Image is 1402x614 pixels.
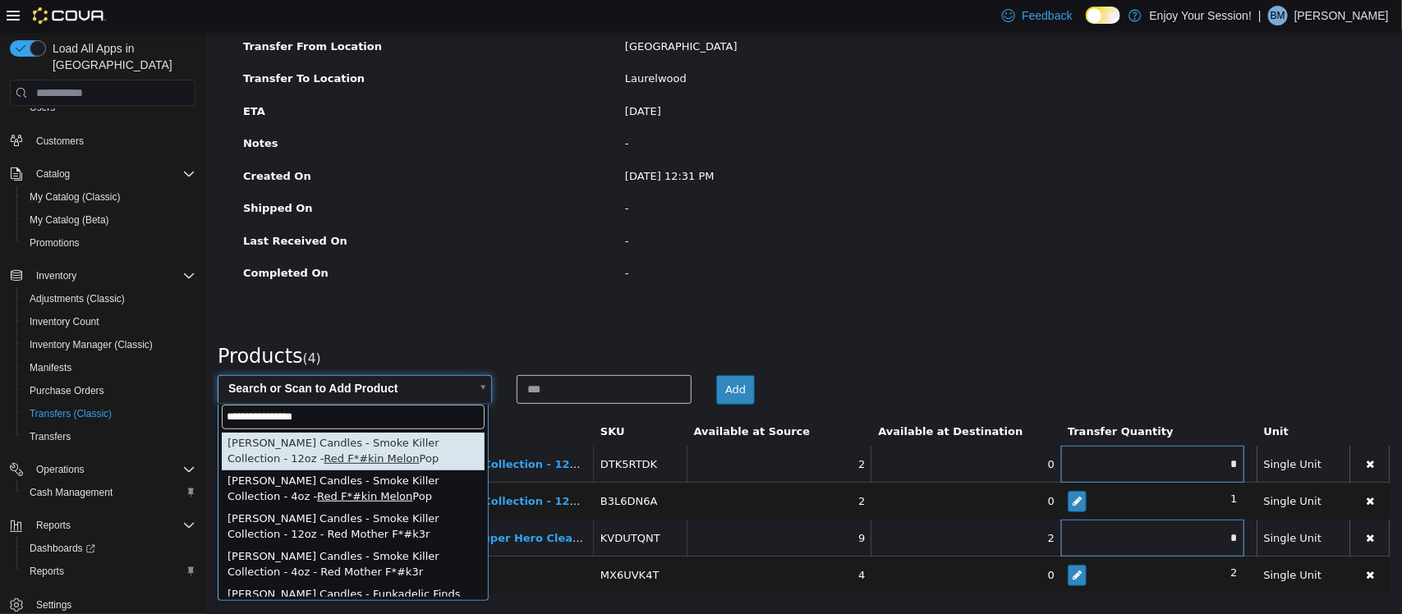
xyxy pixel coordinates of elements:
[16,310,202,333] button: Inventory Count
[23,289,131,309] a: Adjustments (Classic)
[23,404,195,424] span: Transfers (Classic)
[16,186,202,208] button: My Catalog (Classic)
[16,402,202,425] button: Transfers (Classic)
[23,538,102,558] a: Dashboards
[1268,6,1288,25] div: Bryan Muise
[30,515,195,535] span: Reports
[23,233,195,253] span: Promotions
[23,210,116,230] a: My Catalog (Beta)
[23,312,106,332] a: Inventory Count
[36,269,76,282] span: Inventory
[30,384,104,397] span: Purchase Orders
[30,266,195,286] span: Inventory
[118,422,214,434] span: Red F*#kin Melon
[1022,7,1072,24] span: Feedback
[16,553,279,591] div: [PERSON_NAME] Candles - Funkadelic Finds Collection - 12oz - Red Mother F*#k3r
[23,187,127,207] a: My Catalog (Classic)
[1086,24,1087,25] span: Dark Mode
[112,460,207,472] span: Red F*#kin Melon
[1271,6,1285,25] span: BM
[30,407,112,420] span: Transfers (Classic)
[16,440,279,478] div: [PERSON_NAME] Candles - Smoke Killer Collection - 4oz - Pop
[3,514,202,537] button: Reports
[16,379,202,402] button: Purchase Orders
[16,402,279,440] div: [PERSON_NAME] Candles - Smoke Killer Collection - 12oz - Pop
[30,565,64,578] span: Reports
[1086,7,1120,24] input: Dark Mode
[30,361,71,374] span: Manifests
[30,460,195,479] span: Operations
[30,486,113,499] span: Cash Management
[23,187,195,207] span: My Catalog (Classic)
[16,478,279,515] div: [PERSON_NAME] Candles - Smoke Killer Collection - 12oz - Red Mother F*#k3r
[1150,6,1253,25] p: Enjoy Your Session!
[3,264,202,287] button: Inventory
[23,427,77,447] a: Transfers
[23,358,195,378] span: Manifests
[3,163,202,186] button: Catalog
[30,164,76,184] button: Catalog
[30,213,109,227] span: My Catalog (Beta)
[1258,6,1262,25] p: |
[16,231,202,254] button: Promotions
[33,7,106,24] img: Cova
[23,427,195,447] span: Transfers
[30,236,80,250] span: Promotions
[3,129,202,153] button: Customers
[16,425,202,448] button: Transfers
[23,561,71,581] a: Reports
[30,460,91,479] button: Operations
[30,190,121,204] span: My Catalog (Classic)
[30,131,195,151] span: Customers
[16,287,202,310] button: Adjustments (Classic)
[23,483,119,502] a: Cash Management
[16,537,202,560] a: Dashboards
[23,289,195,309] span: Adjustments (Classic)
[3,458,202,481] button: Operations
[16,356,202,379] button: Manifests
[36,167,70,181] span: Catalog
[30,164,195,184] span: Catalog
[36,463,85,476] span: Operations
[23,233,86,253] a: Promotions
[30,266,83,286] button: Inventory
[30,131,90,151] a: Customers
[23,483,195,502] span: Cash Management
[23,381,195,401] span: Purchase Orders
[36,519,71,532] span: Reports
[30,292,125,305] span: Adjustments (Classic)
[23,358,78,378] a: Manifests
[23,335,195,355] span: Inventory Manager (Classic)
[30,315,99,328] span: Inventory Count
[23,381,111,401] a: Purchase Orders
[23,312,195,332] span: Inventory Count
[16,208,202,231] button: My Catalog (Beta)
[16,560,202,583] button: Reports
[23,561,195,581] span: Reports
[23,210,195,230] span: My Catalog (Beta)
[30,338,153,351] span: Inventory Manager (Classic)
[16,333,202,356] button: Inventory Manager (Classic)
[1294,6,1389,25] p: [PERSON_NAME]
[23,335,159,355] a: Inventory Manager (Classic)
[16,481,202,504] button: Cash Management
[23,538,195,558] span: Dashboards
[23,404,118,424] a: Transfers (Classic)
[30,430,71,443] span: Transfers
[16,515,279,553] div: [PERSON_NAME] Candles - Smoke Killer Collection - 4oz - Red Mother F*#k3r
[46,40,195,73] span: Load All Apps in [GEOGRAPHIC_DATA]
[30,515,77,535] button: Reports
[30,542,95,555] span: Dashboards
[36,598,71,612] span: Settings
[36,135,84,148] span: Customers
